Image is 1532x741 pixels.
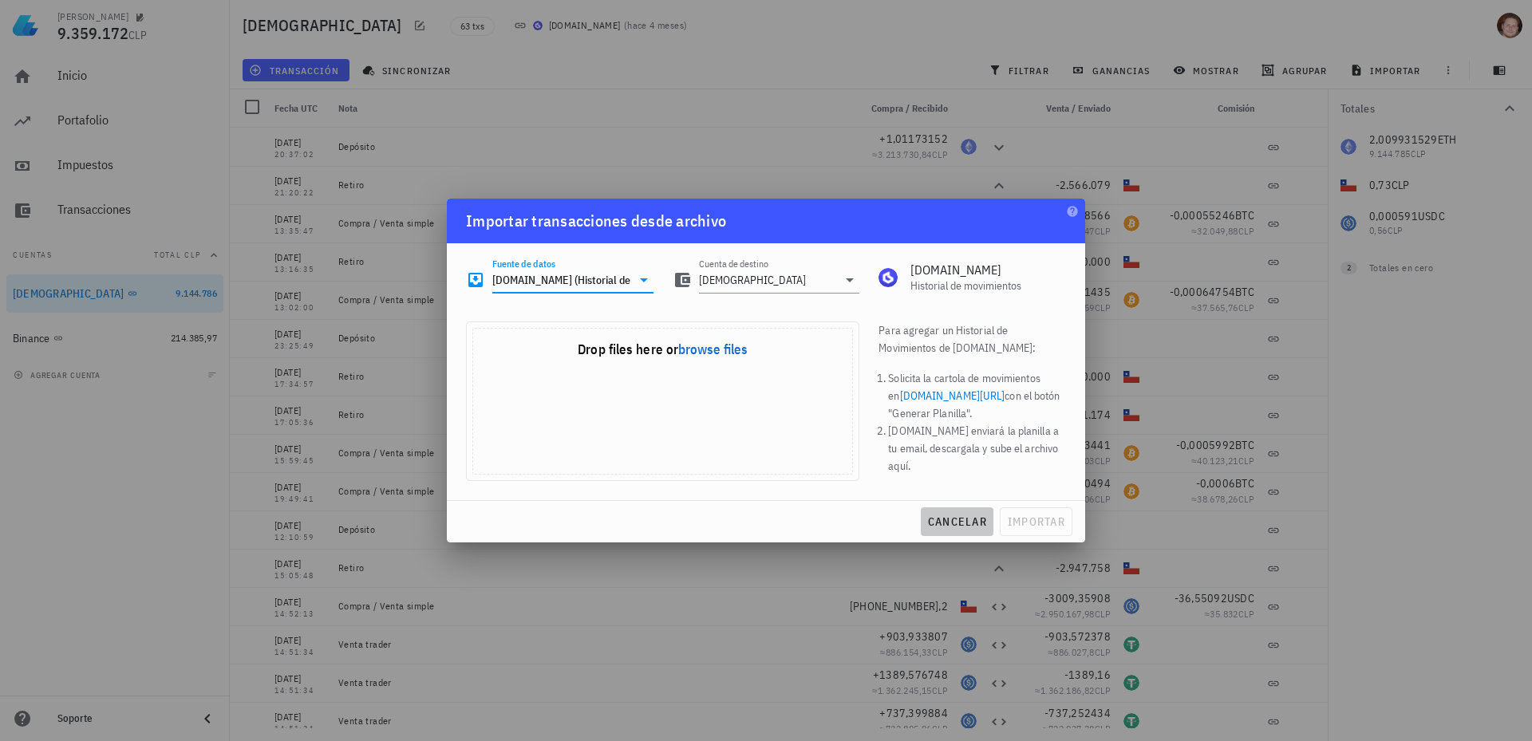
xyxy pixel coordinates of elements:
li: Solicita la cartola de movimientos en con el botón "Generar Planilla". [888,369,1066,422]
div: Importar transacciones desde archivo [466,208,726,234]
p: Para agregar un Historial de Movimientos de [DOMAIN_NAME]: [879,321,1066,357]
a: [DOMAIN_NAME][URL] [900,388,1005,403]
button: browse files [678,343,748,357]
label: Cuenta de destino [699,258,768,270]
input: Seleccionar una fuente de datos [492,267,631,293]
div: Uppy Dashboard [466,321,859,481]
div: Drop files here or [473,341,852,359]
div: [DOMAIN_NAME] [910,262,1066,278]
label: Fuente de datos [492,258,555,270]
li: [DOMAIN_NAME] enviará la planilla a tu email, descargala y sube el archivo aquí. [888,422,1066,475]
button: cancelar [921,507,993,536]
div: Historial de movimientos [910,279,1066,293]
span: cancelar [927,514,987,529]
